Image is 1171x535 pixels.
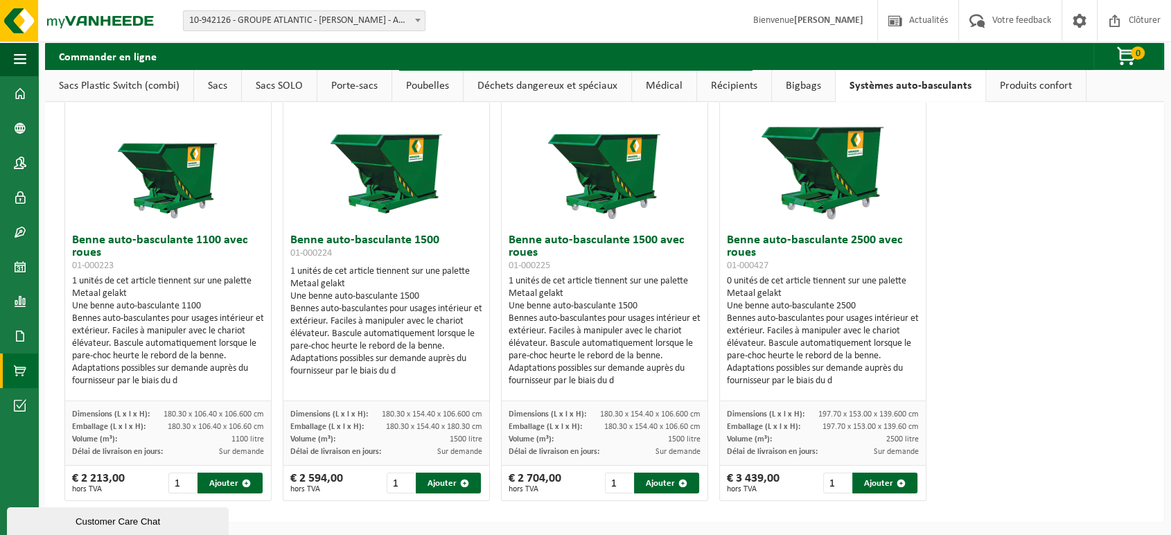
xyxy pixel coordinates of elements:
[754,89,892,227] img: 01-000427
[290,234,482,262] h3: Benne auto-basculante 1500
[72,485,125,493] span: hors TVA
[183,10,425,31] span: 10-942126 - GROUPE ATLANTIC - MERVILLE BILLY BERCLAU - AMBB - BILLY BERCLAU
[72,473,125,493] div: € 2 213,00
[392,70,463,102] a: Poubelles
[72,300,264,313] div: Une benne auto-basculante 1100
[509,485,561,493] span: hors TVA
[727,234,919,272] h3: Benne auto-basculante 2500 avec roues
[600,410,701,419] span: 180.30 x 154.40 x 106.600 cm
[509,448,599,456] span: Délai de livraison en jours:
[290,423,364,431] span: Emballage (L x l x H):
[509,423,582,431] span: Emballage (L x l x H):
[72,410,150,419] span: Dimensions (L x l x H):
[72,234,264,272] h3: Benne auto-basculante 1100 avec roues
[7,505,231,535] iframe: chat widget
[72,288,264,300] div: Metaal gelakt
[382,410,482,419] span: 180.30 x 154.40 x 106.600 cm
[72,448,163,456] span: Délai de livraison en jours:
[45,70,193,102] a: Sacs Plastic Switch (combi)
[72,275,264,387] div: 1 unités de cet article tiennent sur une palette
[219,448,264,456] span: Sur demande
[290,278,482,290] div: Metaal gelakt
[72,423,146,431] span: Emballage (L x l x H):
[668,435,701,444] span: 1500 litre
[536,89,674,227] img: 01-000225
[290,448,381,456] span: Délai de livraison en jours:
[317,89,456,227] img: 01-000224
[317,70,391,102] a: Porte-sacs
[290,410,368,419] span: Dimensions (L x l x H):
[464,70,631,102] a: Déchets dangereux et spéciaux
[655,448,701,456] span: Sur demande
[509,300,701,313] div: Une benne auto-basculante 1500
[727,288,919,300] div: Metaal gelakt
[727,261,768,271] span: 01-000427
[509,234,701,272] h3: Benne auto-basculante 1500 avec roues
[184,11,425,30] span: 10-942126 - GROUPE ATLANTIC - MERVILLE BILLY BERCLAU - AMBB - BILLY BERCLAU
[242,70,317,102] a: Sacs SOLO
[509,410,586,419] span: Dimensions (L x l x H):
[450,435,482,444] span: 1500 litre
[823,473,852,493] input: 1
[874,448,919,456] span: Sur demande
[727,313,919,387] div: Bennes auto-basculantes pour usages intérieur et extérieur. Faciles à manipuler avec le chariot é...
[794,15,863,26] strong: [PERSON_NAME]
[197,473,263,493] button: Ajouter
[290,435,335,444] span: Volume (m³):
[437,448,482,456] span: Sur demande
[605,473,633,493] input: 1
[818,410,919,419] span: 197.70 x 153.00 x 139.600 cm
[727,423,800,431] span: Emballage (L x l x H):
[509,435,554,444] span: Volume (m³):
[822,423,919,431] span: 197.70 x 153.00 x 139.60 cm
[99,89,238,227] img: 01-000223
[168,423,264,431] span: 180.30 x 106.40 x 106.60 cm
[231,435,264,444] span: 1100 litre
[72,261,114,271] span: 01-000223
[727,275,919,387] div: 0 unités de cet article tiennent sur une palette
[727,448,818,456] span: Délai de livraison en jours:
[727,485,780,493] span: hors TVA
[45,42,170,69] h2: Commander en ligne
[509,473,561,493] div: € 2 704,00
[727,473,780,493] div: € 3 439,00
[290,248,332,258] span: 01-000224
[634,473,699,493] button: Ajouter
[416,473,481,493] button: Ajouter
[387,473,415,493] input: 1
[290,290,482,303] div: Une benne auto-basculante 1500
[772,70,835,102] a: Bigbags
[1131,46,1145,60] span: 0
[194,70,241,102] a: Sacs
[168,473,197,493] input: 1
[164,410,264,419] span: 180.30 x 106.40 x 106.600 cm
[632,70,696,102] a: Médical
[836,70,985,102] a: Systèmes auto-basculants
[290,303,482,378] div: Bennes auto-basculantes pour usages intérieur et extérieur. Faciles à manipuler avec le chariot é...
[386,423,482,431] span: 180.30 x 154.40 x 180.30 cm
[290,265,482,378] div: 1 unités de cet article tiennent sur une palette
[727,435,772,444] span: Volume (m³):
[727,300,919,313] div: Une benne auto-basculante 2500
[1093,42,1163,70] button: 0
[72,313,264,387] div: Bennes auto-basculantes pour usages intérieur et extérieur. Faciles à manipuler avec le chariot é...
[509,261,550,271] span: 01-000225
[886,435,919,444] span: 2500 litre
[509,313,701,387] div: Bennes auto-basculantes pour usages intérieur et extérieur. Faciles à manipuler avec le chariot é...
[290,473,343,493] div: € 2 594,00
[290,485,343,493] span: hors TVA
[509,275,701,387] div: 1 unités de cet article tiennent sur une palette
[72,435,117,444] span: Volume (m³):
[604,423,701,431] span: 180.30 x 154.40 x 106.60 cm
[727,410,804,419] span: Dimensions (L x l x H):
[697,70,771,102] a: Récipients
[852,473,917,493] button: Ajouter
[509,288,701,300] div: Metaal gelakt
[986,70,1086,102] a: Produits confort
